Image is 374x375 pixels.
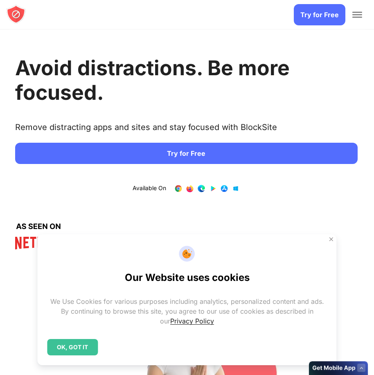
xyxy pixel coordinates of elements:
[125,272,250,283] h2: Our Website uses cookies
[6,4,26,25] a: blocksite logo
[133,184,166,193] text: Available On
[326,234,337,245] button: Close
[15,56,358,105] h1: Avoid distractions. Be more focused.
[47,296,327,326] p: We Use Cookies for various purposes including analytics, personalized content and ads. By continu...
[47,339,98,355] div: OK, GOT IT
[170,317,214,325] a: Privacy Policy
[15,122,277,139] text: Remove distracting apps and sites and stay focused with BlockSite
[15,143,358,164] a: Try for Free
[352,12,362,18] button: Toggle Menu
[294,4,345,25] a: Try for Free
[328,236,335,243] img: Close
[6,4,26,24] img: blocksite logo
